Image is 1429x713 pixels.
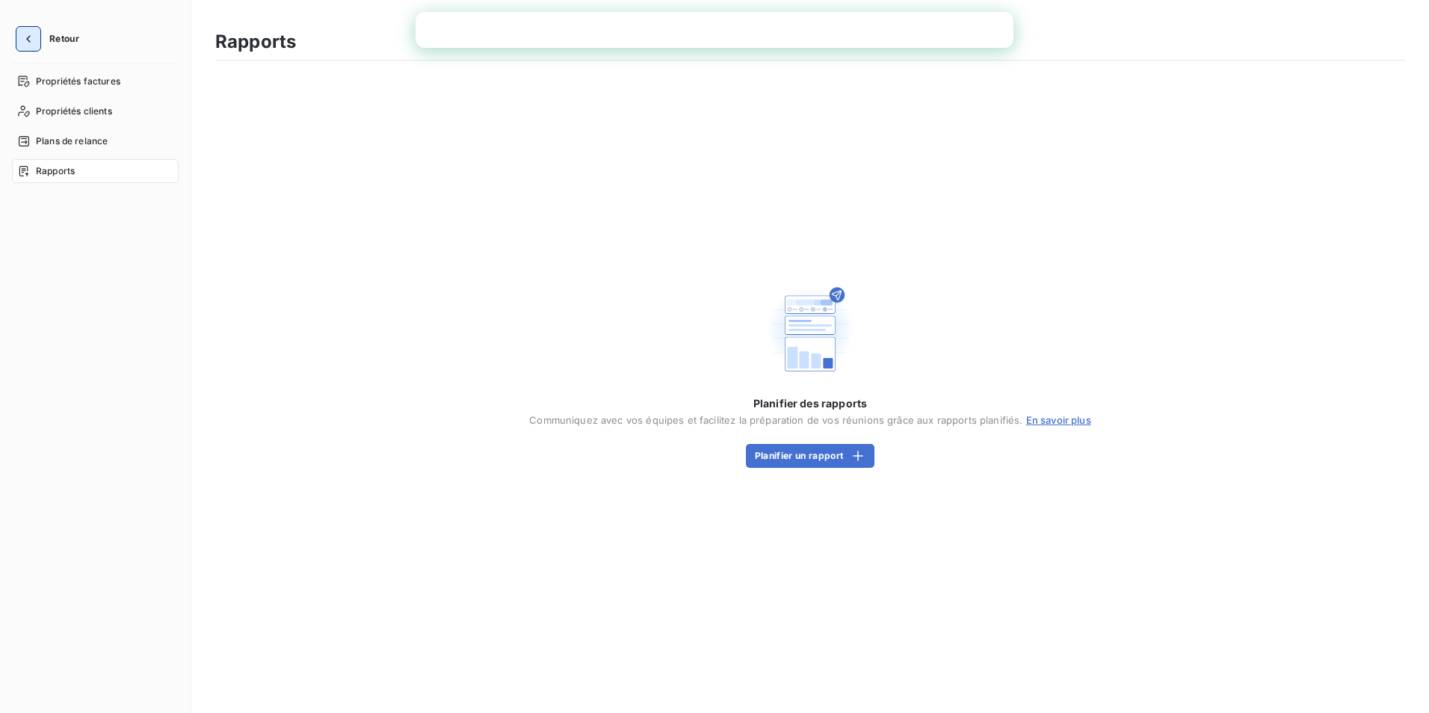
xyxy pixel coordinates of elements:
button: Planifier un rapport [746,444,874,468]
a: Plans de relance [12,129,179,153]
span: Communiquez avec vos équipes et facilitez la préparation de vos réunions grâce aux rapports plani... [529,414,1091,426]
a: Rapports [12,159,179,183]
span: Retour [49,34,79,43]
a: Propriétés clients [12,99,179,123]
h3: Rapports [215,28,296,55]
span: Propriétés factures [36,75,120,88]
span: Propriétés clients [36,105,112,118]
img: Empty state [762,282,858,378]
span: Plans de relance [36,135,108,148]
button: Retour [12,27,91,51]
a: En savoir plus [1026,414,1091,426]
iframe: Intercom live chat bannière [416,12,1013,48]
span: Rapports [36,164,75,178]
span: Planifier des rapports [753,396,867,411]
a: Propriétés factures [12,70,179,93]
iframe: Intercom live chat [1378,662,1414,698]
